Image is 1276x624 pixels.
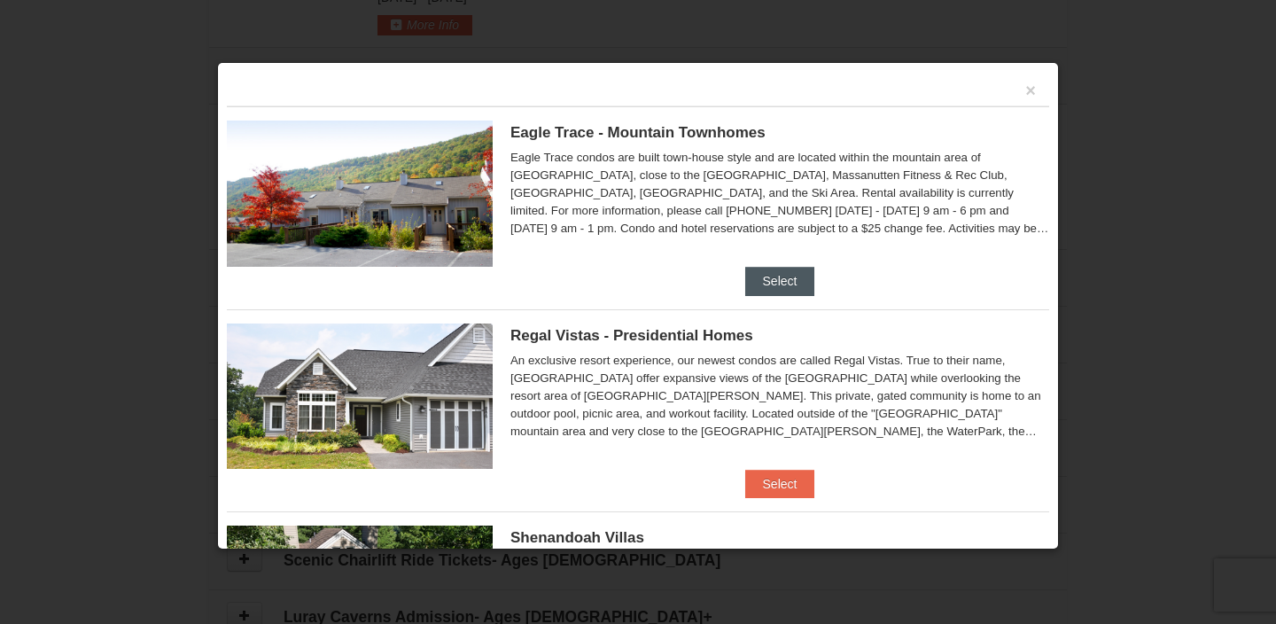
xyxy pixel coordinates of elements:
img: 19218983-1-9b289e55.jpg [227,121,493,266]
div: An exclusive resort experience, our newest condos are called Regal Vistas. True to their name, [G... [510,352,1049,441]
div: Eagle Trace condos are built town-house style and are located within the mountain area of [GEOGRA... [510,149,1049,238]
span: Eagle Trace - Mountain Townhomes [510,124,766,141]
button: Select [745,470,815,498]
span: Regal Vistas - Presidential Homes [510,327,753,344]
button: × [1025,82,1036,99]
button: Select [745,267,815,295]
span: Shenandoah Villas [510,529,644,546]
img: 19218991-1-902409a9.jpg [227,324,493,469]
